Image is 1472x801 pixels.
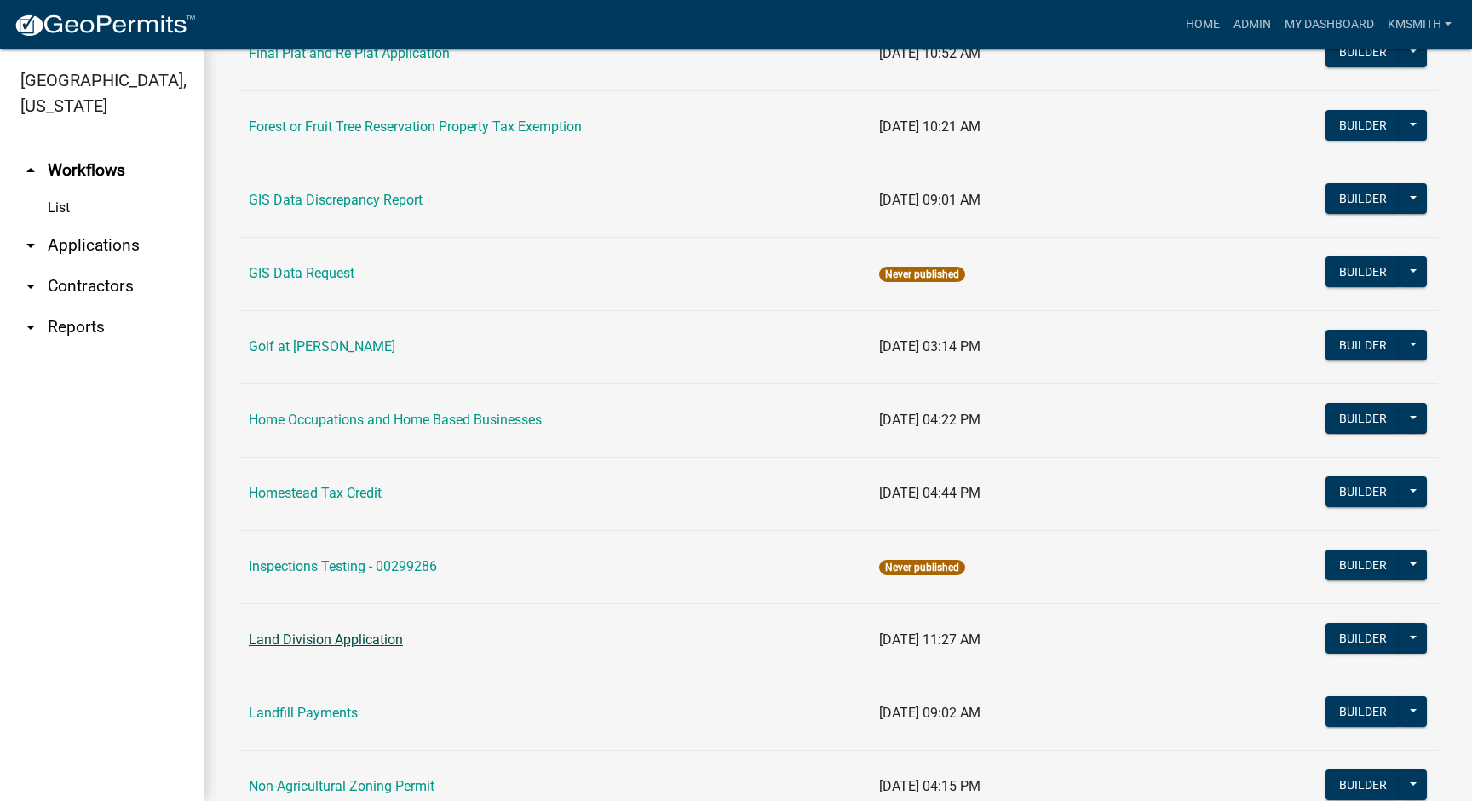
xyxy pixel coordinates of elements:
button: Builder [1325,37,1400,67]
span: Never published [879,267,965,282]
span: Never published [879,560,965,575]
button: Builder [1325,110,1400,141]
button: Builder [1325,769,1400,800]
button: Builder [1325,183,1400,214]
span: [DATE] 10:52 AM [879,45,980,61]
span: [DATE] 09:01 AM [879,192,980,208]
span: [DATE] 04:15 PM [879,778,980,794]
a: Home [1179,9,1227,41]
span: [DATE] 09:02 AM [879,705,980,721]
a: Land Division Application [249,631,403,648]
a: Admin [1227,9,1278,41]
button: Builder [1325,623,1400,654]
i: arrow_drop_up [20,160,41,181]
i: arrow_drop_down [20,276,41,297]
i: arrow_drop_down [20,317,41,337]
span: [DATE] 11:27 AM [879,631,980,648]
a: My Dashboard [1278,9,1381,41]
a: Inspections Testing - 00299286 [249,558,437,574]
a: GIS Data Request [249,265,354,281]
a: Home Occupations and Home Based Businesses [249,412,542,428]
a: Golf at [PERSON_NAME] [249,338,395,354]
span: [DATE] 03:14 PM [879,338,980,354]
a: Non-Agricultural Zoning Permit [249,778,434,794]
span: [DATE] 04:22 PM [879,412,980,428]
span: [DATE] 04:44 PM [879,485,980,501]
a: Landfill Payments [249,705,358,721]
button: Builder [1325,696,1400,727]
i: arrow_drop_down [20,235,41,256]
a: Final Plat and Re Plat Application [249,45,450,61]
button: Builder [1325,256,1400,287]
button: Builder [1325,330,1400,360]
a: Forest or Fruit Tree Reservation Property Tax Exemption [249,118,582,135]
a: GIS Data Discrepancy Report [249,192,423,208]
span: [DATE] 10:21 AM [879,118,980,135]
a: Homestead Tax Credit [249,485,382,501]
a: kmsmith [1381,9,1458,41]
button: Builder [1325,403,1400,434]
button: Builder [1325,476,1400,507]
button: Builder [1325,550,1400,580]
